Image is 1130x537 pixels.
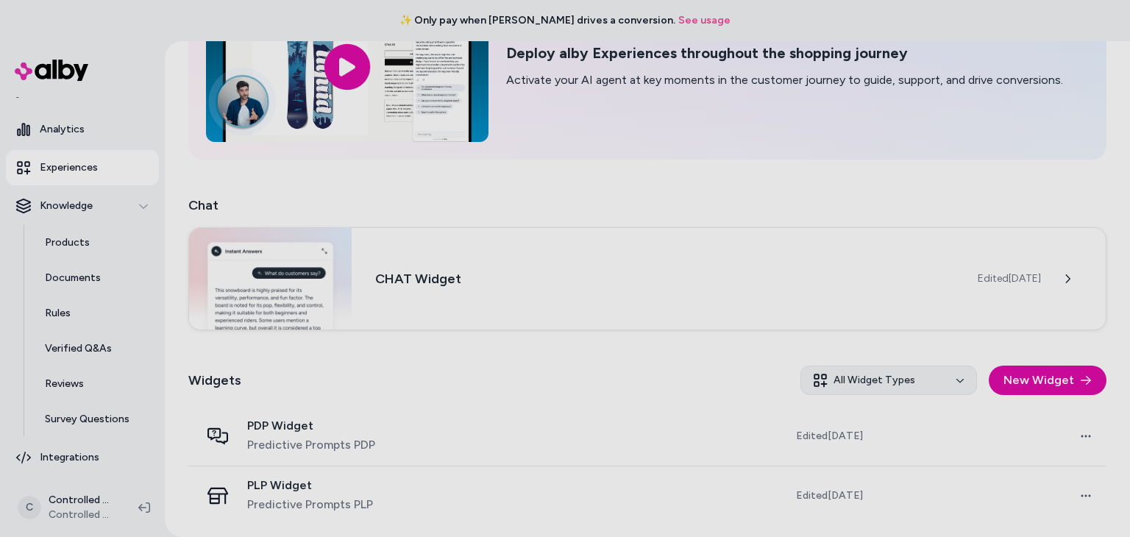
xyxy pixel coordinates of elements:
span: Edited [DATE] [796,488,863,503]
p: Products [45,235,90,250]
img: alby Logo [15,60,88,81]
button: New Widget [989,366,1106,395]
p: Rules [45,306,71,321]
button: Knowledge [6,188,159,224]
span: ✨ Only pay when [PERSON_NAME] drives a conversion. [399,13,675,28]
p: Verified Q&As [45,341,112,356]
a: Analytics [6,112,159,147]
h3: CHAT Widget [375,268,954,289]
span: Predictive Prompts PDP [247,436,375,454]
p: Survey Questions [45,412,129,427]
p: Experiences [40,160,98,175]
a: Experiences [6,150,159,185]
a: Documents [30,260,159,296]
p: Documents [45,271,101,285]
a: Chat widgetCHAT WidgetEdited[DATE] [188,227,1106,330]
p: Analytics [40,122,85,137]
h2: Deploy alby Experiences throughout the shopping journey [506,44,1063,63]
span: Edited [DATE] [978,271,1041,286]
img: Chat widget [189,228,352,330]
h2: Chat [188,195,1106,216]
p: Controlled Chaos Shopify [49,493,115,508]
a: Reviews [30,366,159,402]
h2: Widgets [188,370,241,391]
span: Edited [DATE] [796,429,863,444]
span: Predictive Prompts PLP [247,496,373,513]
span: PDP Widget [247,419,375,433]
span: C [18,496,41,519]
a: Verified Q&As [30,331,159,366]
p: Knowledge [40,199,93,213]
p: Integrations [40,450,99,465]
p: Reviews [45,377,84,391]
span: Controlled Chaos [49,508,115,522]
button: CControlled Chaos ShopifyControlled Chaos [9,484,127,531]
a: Rules [30,296,159,331]
p: Activate your AI agent at key moments in the customer journey to guide, support, and drive conver... [506,71,1063,89]
a: See usage [678,13,731,28]
a: Products [30,225,159,260]
a: Survey Questions [30,402,159,437]
a: Integrations [6,440,159,475]
button: All Widget Types [800,366,977,395]
span: PLP Widget [247,478,373,493]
